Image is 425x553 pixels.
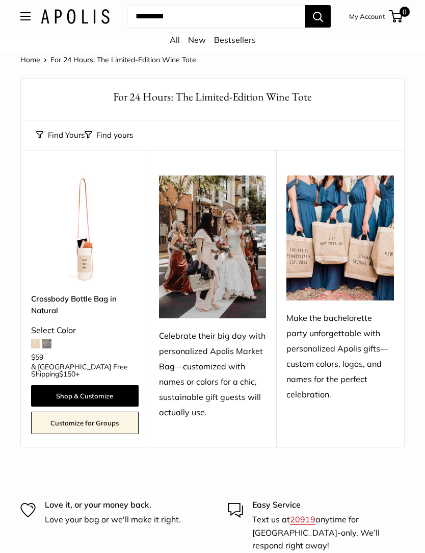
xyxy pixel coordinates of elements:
[31,385,139,407] a: Shop & Customize
[36,89,389,105] h1: For 24 Hours: The Limited-Edition Wine Tote
[45,498,181,512] p: Love it, or your money back.
[45,513,181,526] p: Love your bag or we'll make it right.
[36,128,85,142] button: Find Yours
[252,498,394,512] p: Easy Service
[170,35,180,45] a: All
[31,353,43,362] span: $59
[31,175,139,283] a: description_Our first Crossbody Bottle Bagdescription_Effortless Style
[252,513,394,552] p: Text us at anytime for [GEOGRAPHIC_DATA]-only. We’ll respond right away!
[286,311,394,402] div: Make the bachelorette party unforgettable with personalized Apolis gifts—custom colors, logos, an...
[50,55,196,64] span: For 24 Hours: The Limited-Edition Wine Tote
[159,329,267,420] div: Celebrate their big day with personalized Apolis Market Bag—customized with names or colors for a...
[59,369,75,379] span: $150
[20,55,40,64] a: Home
[85,128,133,142] button: Filter collection
[290,514,315,524] a: 20919
[214,35,256,45] a: Bestsellers
[20,53,196,66] nav: Breadcrumb
[400,7,410,17] span: 0
[349,10,385,22] a: My Account
[390,10,403,22] a: 0
[127,5,305,28] input: Search...
[31,175,139,283] img: description_Our first Crossbody Bottle Bag
[31,412,139,434] a: Customize for Groups
[31,363,139,378] span: & [GEOGRAPHIC_DATA] Free Shipping +
[286,175,394,301] img: Make the bachelorette party unforgettable with personalized Apolis gifts—custom colors, logos, an...
[159,175,267,319] img: Celebrate their big day with personalized Apolis Market Bag—customized with names or colors for a...
[20,12,31,20] button: Open menu
[31,323,139,338] div: Select Color
[41,9,110,24] img: Apolis
[31,293,139,317] a: Crossbody Bottle Bag in Natural
[188,35,206,45] a: New
[305,5,331,28] button: Search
